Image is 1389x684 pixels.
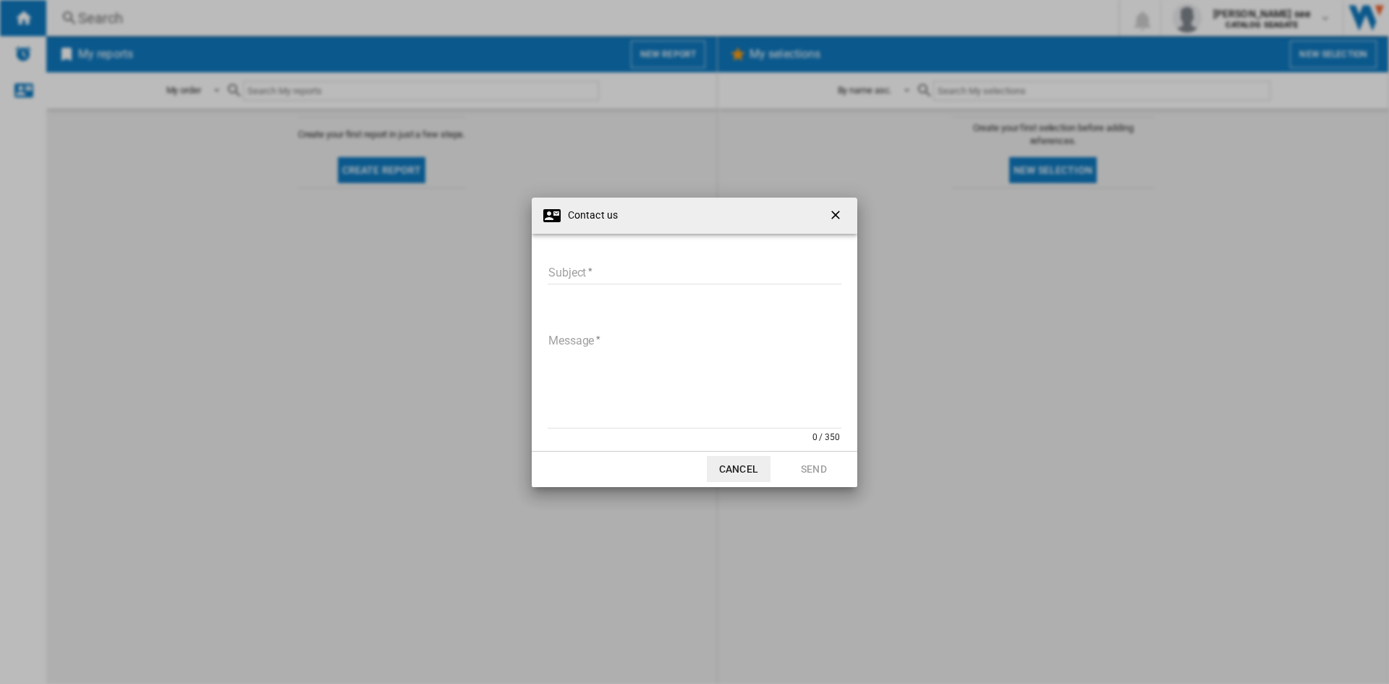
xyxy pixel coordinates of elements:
ng-md-icon: getI18NText('BUTTONS.CLOSE_DIALOG') [828,208,846,225]
h4: Contact us [561,208,618,223]
div: 0 / 350 [812,428,841,442]
button: Send [782,456,846,482]
button: Cancel [707,456,770,482]
button: getI18NText('BUTTONS.CLOSE_DIALOG') [823,201,851,230]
